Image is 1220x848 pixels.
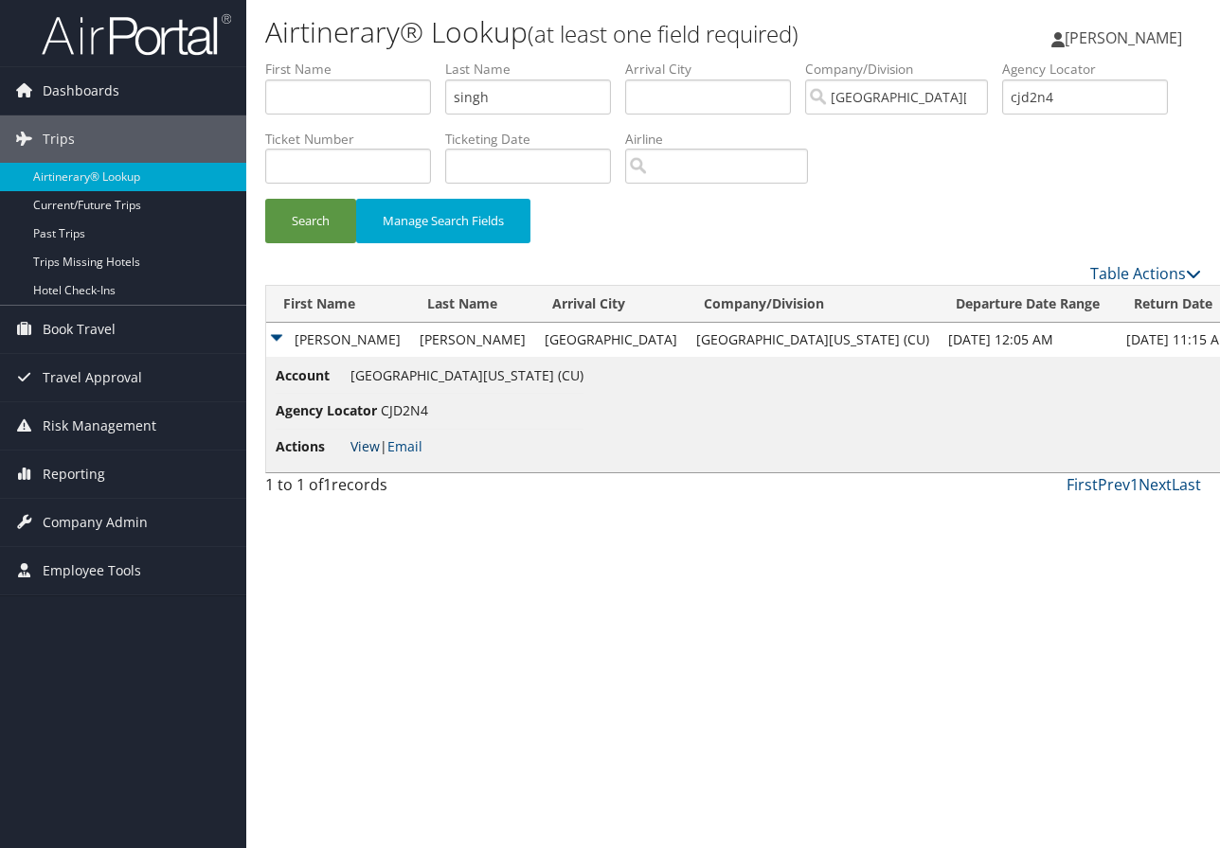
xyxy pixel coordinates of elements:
button: Manage Search Fields [356,199,530,243]
th: Departure Date Range: activate to sort column ascending [939,286,1117,323]
small: (at least one field required) [528,18,798,49]
span: Company Admin [43,499,148,546]
label: Airline [625,130,822,149]
td: [GEOGRAPHIC_DATA][US_STATE] (CU) [687,323,939,357]
span: 1 [323,474,332,495]
th: First Name: activate to sort column ascending [266,286,410,323]
td: [PERSON_NAME] [266,323,410,357]
a: [PERSON_NAME] [1051,9,1201,66]
th: Company/Division [687,286,939,323]
a: Next [1139,474,1172,495]
a: View [350,437,380,455]
span: [GEOGRAPHIC_DATA][US_STATE] (CU) [350,366,583,384]
span: Reporting [43,450,105,498]
td: [DATE] 12:05 AM [939,323,1117,357]
label: First Name [265,60,445,79]
span: Account [276,365,347,386]
span: Employee Tools [43,547,141,594]
label: Last Name [445,60,625,79]
th: Arrival City: activate to sort column ascending [535,286,687,323]
span: Actions [276,436,347,457]
span: Book Travel [43,306,116,353]
th: Last Name: activate to sort column ascending [410,286,535,323]
div: 1 to 1 of records [265,473,478,505]
label: Ticket Number [265,130,445,149]
label: Agency Locator [1002,60,1182,79]
td: [GEOGRAPHIC_DATA] [535,323,687,357]
span: Risk Management [43,402,156,450]
a: Last [1172,474,1201,495]
button: Search [265,199,356,243]
td: [PERSON_NAME] [410,323,535,357]
span: [PERSON_NAME] [1065,27,1182,48]
a: 1 [1130,474,1139,495]
img: airportal-logo.png [42,12,231,57]
label: Ticketing Date [445,130,625,149]
a: Prev [1098,474,1130,495]
span: Agency Locator [276,400,377,421]
span: | [350,437,422,455]
label: Company/Division [805,60,1002,79]
span: Trips [43,115,75,163]
h1: Airtinerary® Lookup [265,12,889,52]
span: CJD2N4 [381,401,428,419]
span: Travel Approval [43,354,142,401]
a: Email [387,437,422,455]
label: Arrival City [625,60,805,79]
a: Table Actions [1090,263,1201,284]
span: Dashboards [43,67,119,115]
a: First [1067,474,1098,495]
